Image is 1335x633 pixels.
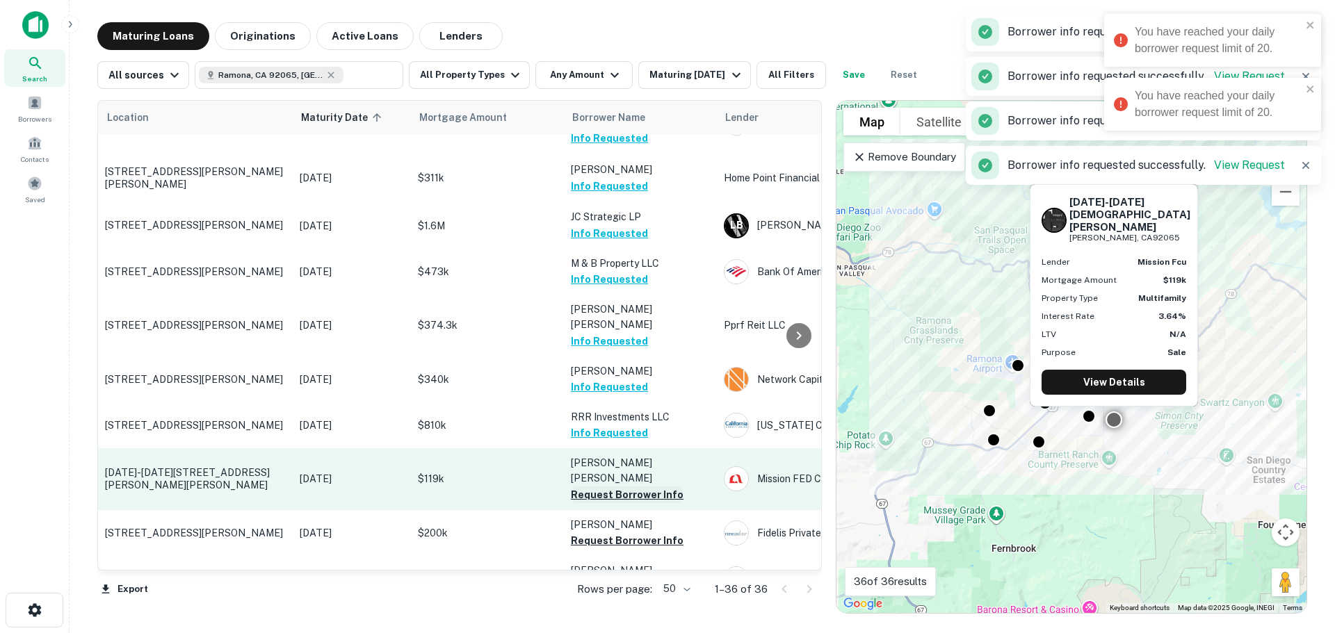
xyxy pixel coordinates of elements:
[22,11,49,39] img: capitalize-icon.png
[725,567,748,591] img: picture
[97,579,152,600] button: Export
[300,218,404,233] p: [DATE]
[572,109,645,126] span: Borrower Name
[418,264,557,279] p: $473k
[571,225,648,242] button: Info Requested
[571,532,683,549] button: Request Borrower Info
[293,101,411,134] th: Maturity Date
[18,113,51,124] span: Borrowers
[843,108,900,135] button: Show street map
[300,418,404,433] p: [DATE]
[840,595,886,613] a: Open this area in Google Maps (opens a new window)
[724,520,932,545] div: Fidelis Private Fund
[1042,256,1070,268] p: Lender
[97,22,209,50] button: Maturing Loans
[1008,24,1285,40] p: Borrower info requested successfully.
[1306,83,1316,97] button: close
[725,368,748,391] img: picture
[4,90,65,127] a: Borrowers
[1163,275,1186,285] strong: $119k
[900,108,978,135] button: Show satellite imagery
[571,425,648,441] button: Info Requested
[1110,603,1170,613] button: Keyboard shortcuts
[840,595,886,613] img: Google
[106,109,149,126] span: Location
[301,109,386,126] span: Maturity Date
[725,260,748,283] img: picture
[1042,310,1094,322] p: Interest Rate
[1158,311,1186,321] strong: 3.64%
[21,154,49,165] span: Contacts
[832,61,876,89] button: Save your search to get updates of matches that match your search criteria.
[1214,158,1285,172] a: View Request
[4,170,65,208] div: Saved
[105,466,286,491] p: [DATE]-[DATE][STREET_ADDRESS][PERSON_NAME][PERSON_NAME]
[1008,113,1285,129] p: Borrower info requested successfully.
[105,419,286,431] p: [STREET_ADDRESS][PERSON_NAME]
[1069,196,1190,233] h6: [DATE]-[DATE] [DEMOGRAPHIC_DATA][PERSON_NAME]
[1135,24,1302,57] div: You have reached your daily borrower request limit of 20.
[105,165,286,190] p: [STREET_ADDRESS][PERSON_NAME][PERSON_NAME]
[836,101,1306,613] div: 0 0
[300,525,404,541] p: [DATE]
[649,67,744,83] div: Maturing [DATE]
[419,109,525,126] span: Mortgage Amount
[1306,19,1316,33] button: close
[715,581,768,598] p: 1–36 of 36
[725,109,759,126] span: Lender
[577,581,652,598] p: Rows per page:
[1265,522,1335,589] iframe: Chat Widget
[300,170,404,186] p: [DATE]
[882,61,926,89] button: Reset
[571,256,710,271] p: M & B Property LLC
[1069,231,1190,245] p: [PERSON_NAME], CA92065
[854,573,927,590] p: 36 of 36 results
[571,162,710,177] p: [PERSON_NAME]
[852,149,956,165] p: Remove Boundary
[1272,178,1300,206] button: Zoom out
[409,61,530,89] button: All Property Types
[724,566,932,591] div: Fidelis Private Fund
[316,22,414,50] button: Active Loans
[571,178,648,195] button: Info Requested
[1170,329,1186,339] strong: N/A
[571,302,710,332] p: [PERSON_NAME] [PERSON_NAME]
[1042,328,1056,340] p: LTV
[724,466,932,491] div: Mission FED Credit Union
[105,219,286,231] p: [STREET_ADDRESS][PERSON_NAME]
[418,372,557,387] p: $340k
[97,61,189,89] button: All sources
[108,67,183,83] div: All sources
[725,521,748,545] img: picture
[1138,257,1186,267] strong: mission fcu
[571,209,710,224] p: JC Strategic LP
[571,130,648,147] button: Info Requested
[724,367,932,392] div: Network Capital
[418,170,557,186] p: $311k
[1283,604,1302,611] a: Terms
[571,517,710,532] p: [PERSON_NAME]
[1042,370,1186,395] a: View Details
[1042,292,1098,304] p: Property Type
[724,259,932,284] div: Bank Of America
[717,101,939,134] th: Lender
[4,49,65,87] a: Search
[215,22,311,50] button: Originations
[1178,604,1275,611] span: Map data ©2025 Google, INEGI
[1008,68,1285,85] p: Borrower info requested successfully.
[419,22,503,50] button: Lenders
[418,418,557,433] p: $810k
[105,319,286,331] p: [STREET_ADDRESS][PERSON_NAME]
[724,170,932,186] p: Home Point Financial Corporation
[1272,518,1300,546] button: Map camera controls
[418,525,557,541] p: $200k
[4,130,65,167] a: Contacts
[98,101,293,134] th: Location
[1042,274,1117,286] p: Mortgage Amount
[571,563,710,578] p: [PERSON_NAME]
[300,318,404,333] p: [DATE]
